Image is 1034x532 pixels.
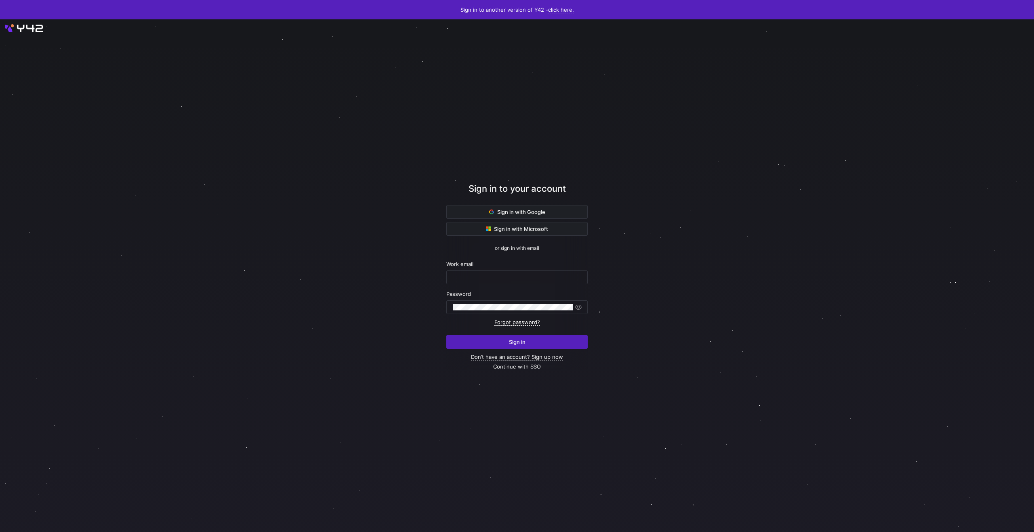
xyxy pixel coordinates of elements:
div: Sign in to your account [446,182,588,205]
span: Work email [446,261,473,267]
span: Password [446,291,471,297]
span: Sign in [509,339,525,345]
a: Continue with SSO [493,363,541,370]
button: Sign in [446,335,588,349]
a: Don’t have an account? Sign up now [471,354,563,360]
span: Sign in with Google [489,209,545,215]
span: Sign in with Microsoft [486,226,548,232]
span: or sign in with email [495,245,539,251]
button: Sign in with Microsoft [446,222,588,236]
a: Forgot password? [494,319,540,326]
a: click here. [548,6,574,13]
button: Sign in with Google [446,205,588,219]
